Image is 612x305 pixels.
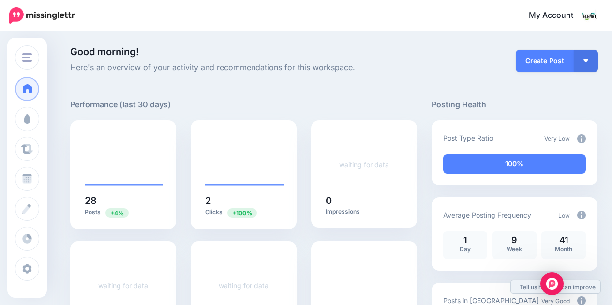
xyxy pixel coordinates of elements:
p: Average Posting Frequency [443,209,531,220]
h5: 28 [85,196,162,205]
span: Day [460,246,471,253]
span: Very Low [544,135,570,142]
p: 9 [497,236,532,245]
span: Week [507,246,522,253]
img: menu.png [22,53,32,62]
span: Month [555,246,572,253]
p: Posts [85,208,162,217]
h5: Performance (last 30 days) [70,99,171,111]
h5: 0 [326,196,403,205]
span: Previous period: 1 [227,208,257,218]
a: waiting for data [339,160,389,169]
a: Tell us how we can improve [511,280,600,293]
div: Open Intercom Messenger [540,272,564,295]
span: Previous period: 27 [105,208,129,218]
img: arrow-down-white.png [583,59,588,62]
p: Post Type Ratio [443,132,493,144]
img: Missinglettr [9,7,75,24]
img: info-circle-grey.png [577,296,586,305]
p: 41 [546,236,581,245]
a: waiting for data [98,281,148,290]
span: Very Good [541,297,570,305]
h5: 2 [205,196,282,205]
h5: Posting Health [432,99,597,111]
span: Good morning! [70,46,139,58]
a: Create Post [516,50,574,72]
p: Clicks [205,208,282,217]
span: Here's an overview of your activity and recommendations for this workspace. [70,61,417,74]
img: info-circle-grey.png [577,134,586,143]
img: info-circle-grey.png [577,211,586,219]
div: 100% of your posts in the last 30 days have been from Drip Campaigns [443,154,586,174]
a: waiting for data [219,281,269,290]
p: 1 [448,236,483,245]
span: Low [558,212,570,219]
a: My Account [519,4,597,28]
p: Impressions [326,208,403,216]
